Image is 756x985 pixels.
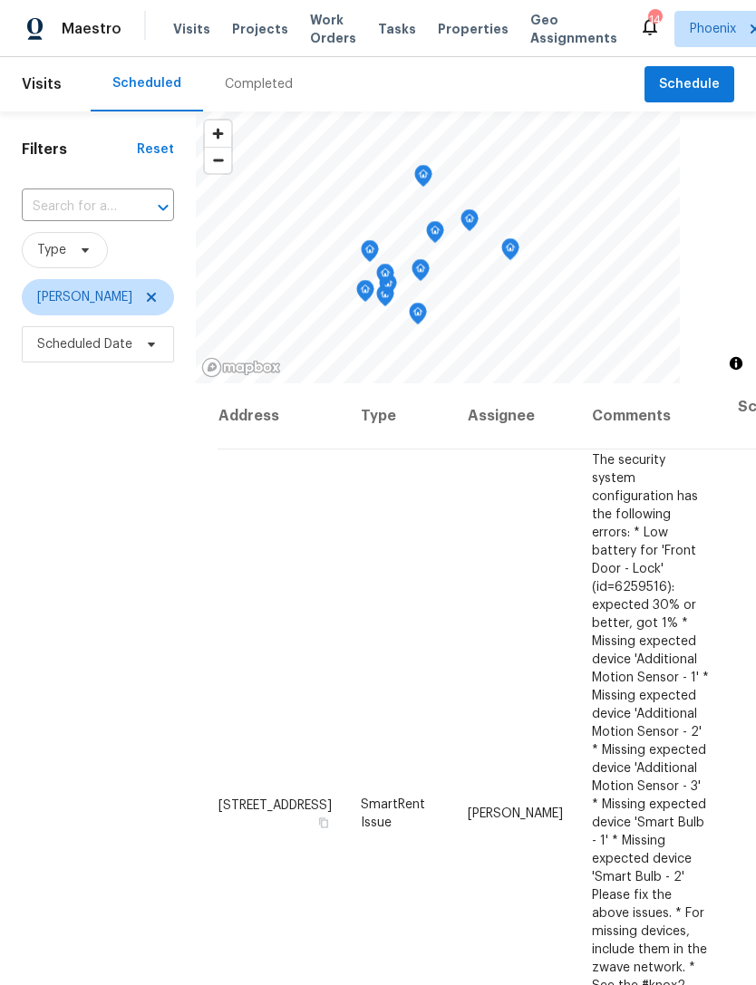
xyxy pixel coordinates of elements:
[150,195,176,220] button: Open
[112,74,181,92] div: Scheduled
[361,797,425,828] span: SmartRent Issue
[659,73,720,96] span: Schedule
[376,264,394,292] div: Map marker
[225,75,293,93] div: Completed
[37,288,132,306] span: [PERSON_NAME]
[22,193,123,221] input: Search for an address...
[37,241,66,259] span: Type
[173,20,210,38] span: Visits
[201,357,281,378] a: Mapbox homepage
[453,383,577,449] th: Assignee
[690,20,736,38] span: Phoenix
[501,238,519,266] div: Map marker
[315,814,332,830] button: Copy Address
[232,20,288,38] span: Projects
[426,221,444,249] div: Map marker
[731,353,741,373] span: Toggle attribution
[412,259,430,287] div: Map marker
[22,140,137,159] h1: Filters
[376,285,394,313] div: Map marker
[460,209,479,237] div: Map marker
[137,140,174,159] div: Reset
[645,66,734,103] button: Schedule
[438,20,509,38] span: Properties
[196,111,680,383] canvas: Map
[577,383,723,449] th: Comments
[22,64,62,104] span: Visits
[361,240,379,268] div: Map marker
[530,11,617,47] span: Geo Assignments
[62,20,121,38] span: Maestro
[37,335,132,353] span: Scheduled Date
[378,23,416,35] span: Tasks
[648,11,661,29] div: 14
[218,383,346,449] th: Address
[205,121,231,147] button: Zoom in
[468,806,563,819] span: [PERSON_NAME]
[356,280,374,308] div: Map marker
[310,11,356,47] span: Work Orders
[205,148,231,173] span: Zoom out
[205,147,231,173] button: Zoom out
[725,352,747,374] button: Toggle attribution
[409,303,427,331] div: Map marker
[346,383,453,449] th: Type
[414,165,432,193] div: Map marker
[218,798,332,811] span: [STREET_ADDRESS]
